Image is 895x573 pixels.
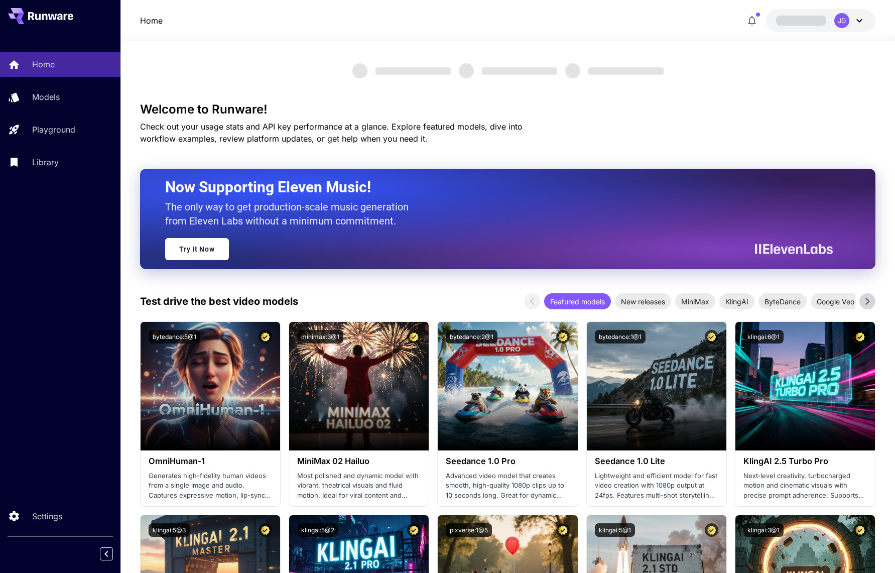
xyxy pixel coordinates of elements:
button: bytedance:1@1 [595,330,646,343]
button: Collapse sidebar [100,547,113,560]
button: Certified Model – Vetted for best performance and includes a commercial license. [259,330,272,343]
a: Try It Now [165,238,229,260]
div: New releases [615,293,671,309]
div: KlingAI [719,293,754,309]
div: Google Veo [811,293,860,309]
span: Featured models [544,296,611,307]
span: ByteDance [758,296,807,307]
button: Certified Model – Vetted for best performance and includes a commercial license. [407,330,421,343]
button: bytedance:5@1 [149,330,200,343]
button: Certified Model – Vetted for best performance and includes a commercial license. [556,330,570,343]
button: klingai:5@1 [595,523,635,537]
button: klingai:3@1 [743,523,784,537]
h3: OmniHuman‑1 [149,456,272,466]
p: Next‑level creativity, turbocharged motion and cinematic visuals with precise prompt adherence. S... [743,471,867,501]
img: alt [141,322,280,450]
p: Lightweight and efficient model for fast video creation with 1080p output at 24fps. Features mult... [595,471,718,501]
span: Google Veo [811,296,860,307]
p: Generates high-fidelity human videos from a single image and audio. Captures expressive motion, l... [149,471,272,501]
img: alt [289,322,429,450]
div: Featured models [544,293,611,309]
p: The only way to get production-scale music generation from Eleven Labs without a minimum commitment. [165,200,416,228]
button: JD [766,9,875,32]
button: pixverse:1@5 [446,523,492,537]
p: Advanced video model that creates smooth, high-quality 1080p clips up to 10 seconds long. Great f... [446,471,569,501]
h3: Seedance 1.0 Pro [446,456,569,466]
p: Models [32,91,60,103]
p: Settings [32,510,62,522]
a: Home [140,15,163,27]
button: Certified Model – Vetted for best performance and includes a commercial license. [259,523,272,537]
button: bytedance:2@1 [446,330,497,343]
button: Certified Model – Vetted for best performance and includes a commercial license. [705,330,718,343]
div: Collapse sidebar [107,545,120,563]
button: Certified Model – Vetted for best performance and includes a commercial license. [556,523,570,537]
p: Test drive the best video models [140,294,298,309]
p: Most polished and dynamic model with vibrant, theatrical visuals and fluid motion. Ideal for vira... [297,471,421,501]
img: alt [587,322,726,450]
span: New releases [615,296,671,307]
div: JD [834,13,849,28]
button: klingai:5@2 [297,523,338,537]
span: KlingAI [719,296,754,307]
p: Playground [32,124,75,136]
div: ByteDance [758,293,807,309]
button: Certified Model – Vetted for best performance and includes a commercial license. [853,330,867,343]
h3: Seedance 1.0 Lite [595,456,718,466]
h3: Welcome to Runware! [140,102,876,117]
button: minimax:3@1 [297,330,343,343]
p: Home [32,58,55,70]
p: Library [32,156,59,168]
button: Certified Model – Vetted for best performance and includes a commercial license. [853,523,867,537]
button: klingai:6@1 [743,330,784,343]
img: alt [438,322,577,450]
button: Certified Model – Vetted for best performance and includes a commercial license. [407,523,421,537]
div: MiniMax [675,293,715,309]
h2: Now Supporting Eleven Music! [165,178,826,197]
img: alt [735,322,875,450]
h3: MiniMax 02 Hailuo [297,456,421,466]
button: klingai:5@3 [149,523,190,537]
span: MiniMax [675,296,715,307]
span: Check out your usage stats and API key performance at a glance. Explore featured models, dive int... [140,122,523,144]
nav: breadcrumb [140,15,163,27]
button: Certified Model – Vetted for best performance and includes a commercial license. [705,523,718,537]
h3: KlingAI 2.5 Turbo Pro [743,456,867,466]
